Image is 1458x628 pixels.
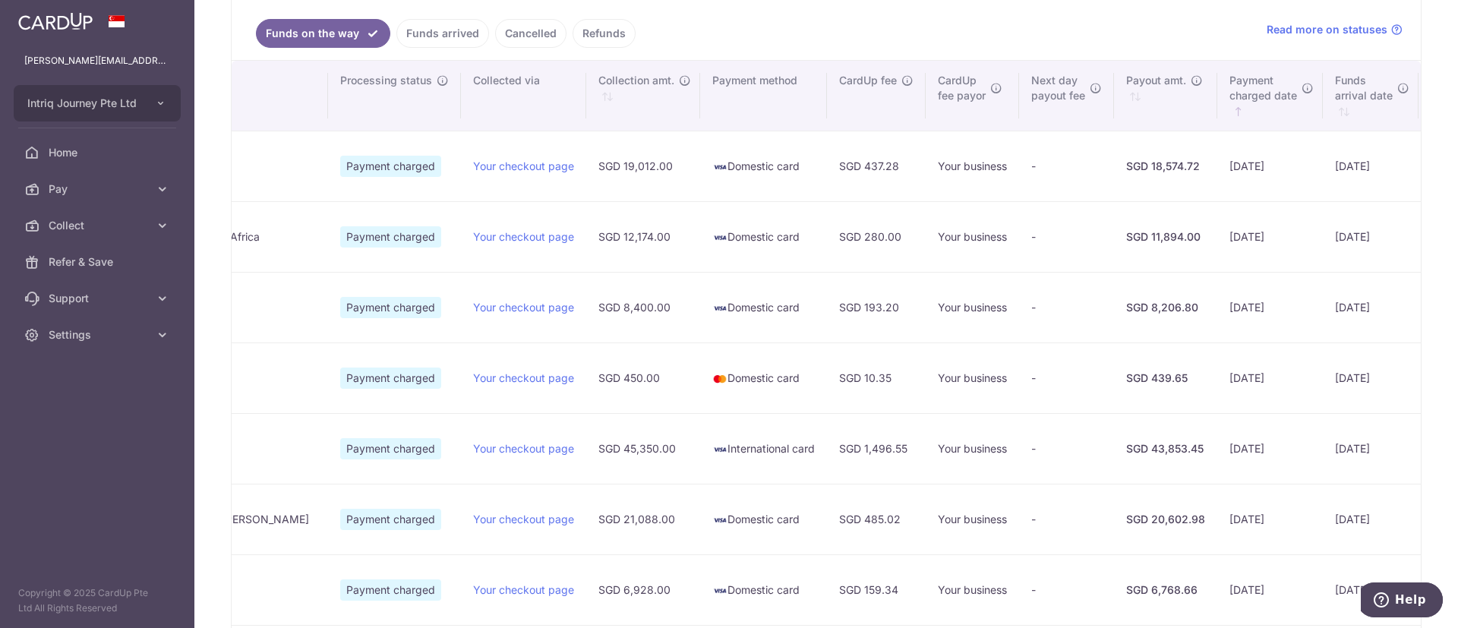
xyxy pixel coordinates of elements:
td: SGD 19,012.00 [586,131,700,201]
td: SGD 45,350.00 [586,413,700,484]
td: [DATE] [1217,201,1323,272]
img: visa-sm-192604c4577d2d35970c8ed26b86981c2741ebd56154ab54ad91a526f0f24972.png [712,159,727,175]
td: [DATE] [1323,554,1419,625]
img: visa-sm-192604c4577d2d35970c8ed26b86981c2741ebd56154ab54ad91a526f0f24972.png [712,301,727,316]
td: [DATE] [1323,131,1419,201]
a: Your checkout page [473,159,574,172]
td: SGD 6,928.00 [586,554,700,625]
td: - [1019,201,1114,272]
td: Domestic card [700,272,827,342]
img: visa-sm-192604c4577d2d35970c8ed26b86981c2741ebd56154ab54ad91a526f0f24972.png [712,513,727,528]
td: Domestic card [700,131,827,201]
span: CardUp fee [839,73,897,88]
td: [DATE] [1323,413,1419,484]
td: SGD 193.20 [827,272,926,342]
span: Processing status [340,73,432,88]
td: - [1019,554,1114,625]
td: Domestic card [700,484,827,554]
button: Intriq Journey Pte Ltd [14,85,181,121]
td: Your business [926,342,1019,413]
span: Collection amt. [598,73,674,88]
td: - [1019,413,1114,484]
td: - [1019,131,1114,201]
th: CardUp fee [827,61,926,131]
a: Refunds [573,19,636,48]
a: Your checkout page [473,583,574,596]
td: [DATE] [1323,342,1419,413]
td: Domestic card [700,201,827,272]
span: Settings [49,327,149,342]
td: Your business [926,201,1019,272]
div: SGD 18,574.72 [1126,159,1205,174]
span: Payment charged [340,226,441,248]
td: - [1019,342,1114,413]
span: Payment charged [340,297,441,318]
th: Collected via [461,61,586,131]
span: Payout amt. [1126,73,1186,88]
td: [DATE] [1323,484,1419,554]
td: SGD 8,400.00 [586,272,700,342]
td: SGD 450.00 [586,342,700,413]
th: Processing status [328,61,461,131]
div: SGD 439.65 [1126,371,1205,386]
td: SGD 159.34 [827,554,926,625]
td: SGD 280.00 [827,201,926,272]
span: Payment charged date [1229,73,1297,103]
span: Payment charged [340,156,441,177]
td: [DATE] [1217,131,1323,201]
span: Pay [49,181,149,197]
span: Help [34,11,65,24]
td: - [1019,272,1114,342]
a: Funds on the way [256,19,390,48]
th: Next daypayout fee [1019,61,1114,131]
div: SGD 43,853.45 [1126,441,1205,456]
a: Read more on statuses [1267,22,1403,37]
a: Your checkout page [473,442,574,455]
a: Cancelled [495,19,566,48]
td: [DATE] [1217,272,1323,342]
td: Domestic card [700,342,827,413]
img: mastercard-sm-87a3fd1e0bddd137fecb07648320f44c262e2538e7db6024463105ddbc961eb2.png [712,371,727,387]
td: [DATE] [1217,554,1323,625]
td: SGD 437.28 [827,131,926,201]
a: Your checkout page [473,513,574,525]
td: Your business [926,272,1019,342]
td: [DATE] [1217,484,1323,554]
td: SGD 12,174.00 [586,201,700,272]
td: SGD 10.35 [827,342,926,413]
td: SGD 485.02 [827,484,926,554]
td: International card [700,413,827,484]
td: Your business [926,413,1019,484]
a: Funds arrived [396,19,489,48]
td: Domestic card [700,554,827,625]
span: Payment charged [340,509,441,530]
td: [DATE] [1323,272,1419,342]
iframe: Opens a widget where you can find more information [1361,582,1443,620]
td: Your business [926,131,1019,201]
p: [PERSON_NAME][EMAIL_ADDRESS][DOMAIN_NAME] [24,53,170,68]
td: SGD 1,496.55 [827,413,926,484]
td: - [1019,484,1114,554]
td: SGD 21,088.00 [586,484,700,554]
img: visa-sm-192604c4577d2d35970c8ed26b86981c2741ebd56154ab54ad91a526f0f24972.png [712,583,727,598]
td: [DATE] [1217,342,1323,413]
span: Intriq Journey Pte Ltd [27,96,140,111]
td: [DATE] [1323,201,1419,272]
th: CardUpfee payor [926,61,1019,131]
span: Collect [49,218,149,233]
div: SGD 6,768.66 [1126,582,1205,598]
span: Home [49,145,149,160]
span: CardUp fee payor [938,73,986,103]
span: Funds arrival date [1335,73,1393,103]
td: [DATE] [1217,413,1323,484]
th: Fundsarrival date : activate to sort column ascending [1323,61,1419,131]
a: Your checkout page [473,371,574,384]
img: visa-sm-192604c4577d2d35970c8ed26b86981c2741ebd56154ab54ad91a526f0f24972.png [712,442,727,457]
span: Support [49,291,149,306]
th: Paymentcharged date : activate to sort column ascending [1217,61,1323,131]
td: Your business [926,554,1019,625]
span: Payment charged [340,579,441,601]
span: Read more on statuses [1267,22,1387,37]
img: visa-sm-192604c4577d2d35970c8ed26b86981c2741ebd56154ab54ad91a526f0f24972.png [712,230,727,245]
